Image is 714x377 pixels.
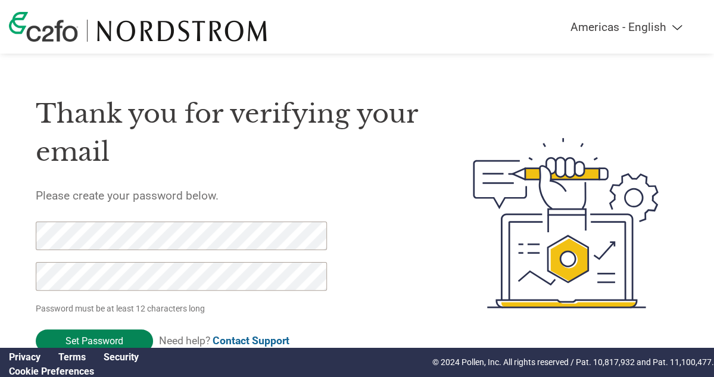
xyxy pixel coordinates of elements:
[213,335,289,347] a: Contact Support
[104,351,139,363] a: Security
[58,351,86,363] a: Terms
[36,95,421,172] h1: Thank you for verifying your email
[36,329,153,353] input: Set Password
[96,20,267,42] img: Nordstrom
[453,77,678,369] img: create-password
[9,12,78,42] img: c2fo logo
[36,189,421,202] h5: Please create your password below.
[9,351,40,363] a: Privacy
[159,335,289,347] span: Need help?
[9,366,94,377] a: Cookie Preferences, opens a dedicated popup modal window
[36,303,329,315] p: Password must be at least 12 characters long
[432,356,714,369] p: © 2024 Pollen, Inc. All rights reserved / Pat. 10,817,932 and Pat. 11,100,477.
